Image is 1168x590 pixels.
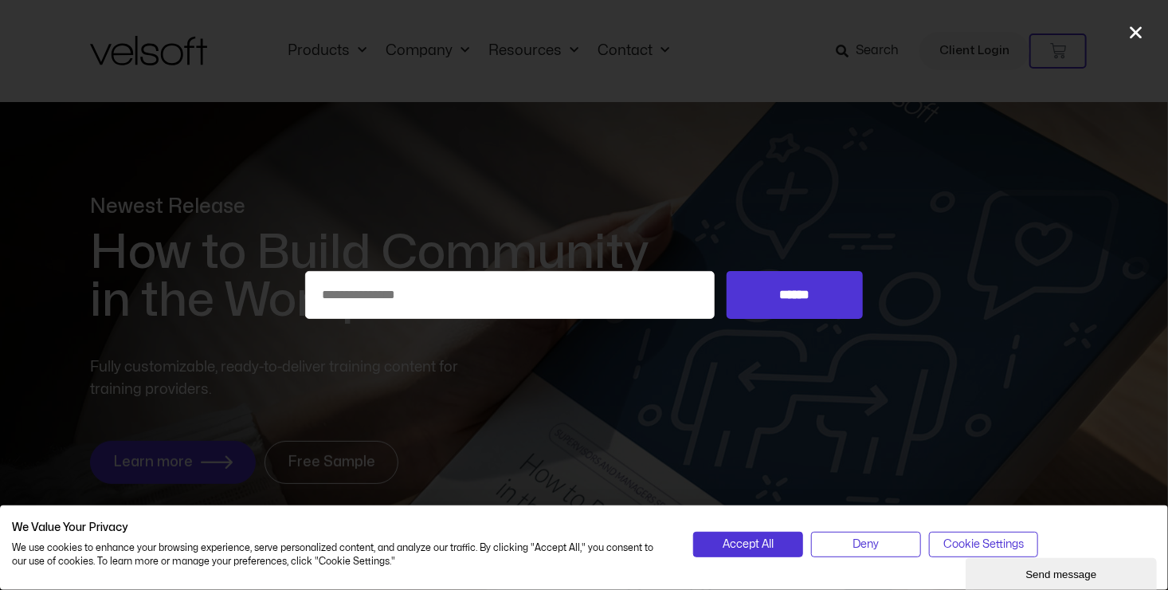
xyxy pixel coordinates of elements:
button: Deny all cookies [811,532,921,557]
button: Accept all cookies [693,532,803,557]
a: Close [1127,24,1144,41]
button: Adjust cookie preferences [929,532,1039,557]
span: Cookie Settings [943,536,1024,553]
span: Accept All [723,536,774,553]
p: We use cookies to enhance your browsing experience, serve personalized content, and analyze our t... [12,541,669,568]
h2: We Value Your Privacy [12,521,669,535]
span: Deny [852,536,879,553]
iframe: chat widget [966,555,1160,590]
